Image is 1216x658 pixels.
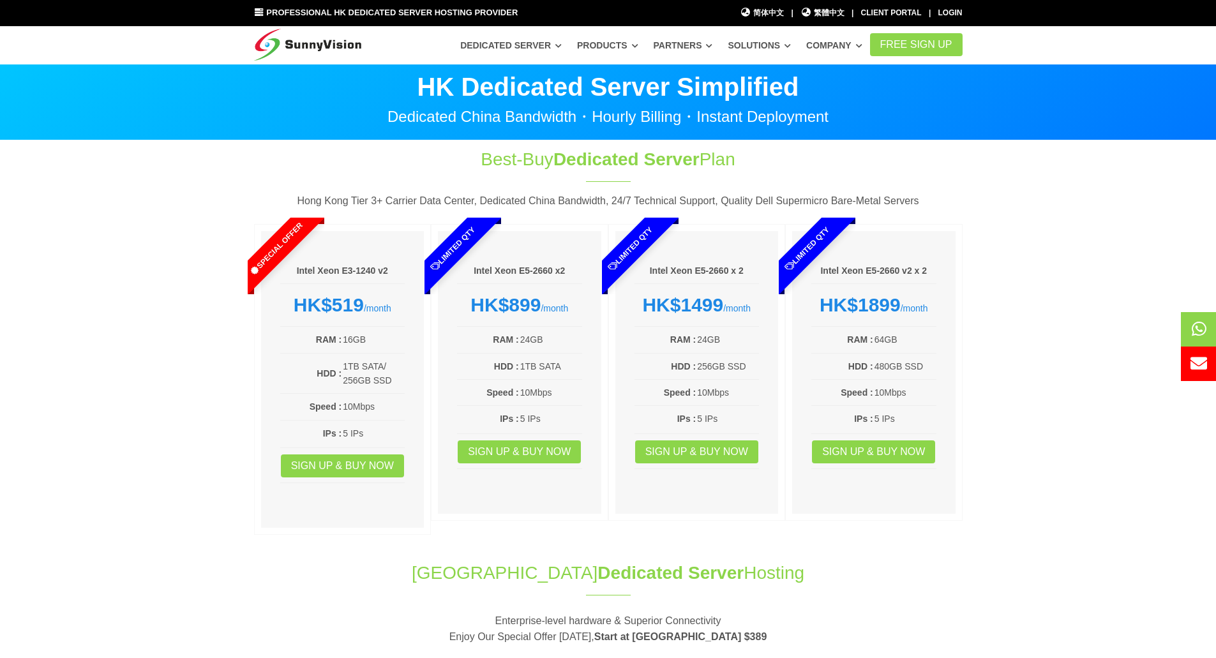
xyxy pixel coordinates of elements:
[280,265,405,278] h6: Intel Xeon E3-1240 v2
[396,147,821,172] h1: Best-Buy Plan
[848,361,873,371] b: HDD :
[520,411,582,426] td: 5 IPs
[635,440,758,463] a: Sign up & Buy Now
[577,34,638,57] a: Products
[728,34,791,57] a: Solutions
[520,385,582,400] td: 10Mbps
[520,359,582,374] td: 1TB SATA
[457,265,582,278] h6: Intel Xeon E5-2660 x2
[493,334,518,345] b: RAM :
[460,34,562,57] a: Dedicated Server
[634,294,760,317] div: /month
[316,334,342,345] b: RAM :
[870,33,963,56] a: FREE Sign Up
[280,294,405,317] div: /month
[254,193,963,209] p: Hong Kong Tier 3+ Carrier Data Center, Dedicated China Bandwidth, 24/7 Technical Support, Quality...
[457,294,582,317] div: /month
[874,411,936,426] td: 5 IPs
[254,74,963,100] p: HK Dedicated Server Simplified
[740,7,784,19] a: 简体中文
[677,414,696,424] b: IPs :
[664,387,696,398] b: Speed :
[281,454,404,477] a: Sign up & Buy Now
[634,265,760,278] h6: Intel Xeon E5-2660 x 2
[874,385,936,400] td: 10Mbps
[671,361,696,371] b: HDD :
[696,332,759,347] td: 24GB
[806,34,862,57] a: Company
[576,195,684,303] span: Limited Qty
[486,387,519,398] b: Speed :
[294,294,364,315] strong: HK$519
[820,294,901,315] strong: HK$1899
[874,332,936,347] td: 64GB
[642,294,723,315] strong: HK$1499
[342,426,405,441] td: 5 IPs
[929,7,931,19] li: |
[800,7,844,19] a: 繁體中文
[222,195,329,303] span: Special Offer
[670,334,696,345] b: RAM :
[254,109,963,124] p: Dedicated China Bandwidth・Hourly Billing・Instant Deployment
[254,560,963,585] h1: [GEOGRAPHIC_DATA] Hosting
[841,387,873,398] b: Speed :
[854,414,873,424] b: IPs :
[470,294,541,315] strong: HK$899
[317,368,342,378] b: HDD :
[553,149,700,169] span: Dedicated Server
[310,401,342,412] b: Speed :
[874,359,936,374] td: 480GB SSD
[696,385,759,400] td: 10Mbps
[594,631,767,642] strong: Start at [GEOGRAPHIC_DATA] $389
[520,332,582,347] td: 24GB
[811,265,936,278] h6: Intel Xeon E5-2660 v2 x 2
[400,195,507,303] span: Limited Qty
[266,8,518,17] span: Professional HK Dedicated Server Hosting Provider
[342,399,405,414] td: 10Mbps
[342,359,405,389] td: 1TB SATA/ 256GB SSD
[494,361,519,371] b: HDD :
[812,440,935,463] a: Sign up & Buy Now
[654,34,713,57] a: Partners
[597,563,744,583] span: Dedicated Server
[323,428,342,438] b: IPs :
[811,294,936,317] div: /month
[342,332,405,347] td: 16GB
[500,414,519,424] b: IPs :
[696,359,759,374] td: 256GB SSD
[696,411,759,426] td: 5 IPs
[861,8,922,17] a: Client Portal
[791,7,793,19] li: |
[847,334,873,345] b: RAM :
[938,8,963,17] a: Login
[458,440,581,463] a: Sign up & Buy Now
[254,613,963,645] p: Enterprise-level hardware & Superior Connectivity Enjoy Our Special Offer [DATE],
[754,195,861,303] span: Limited Qty
[852,7,853,19] li: |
